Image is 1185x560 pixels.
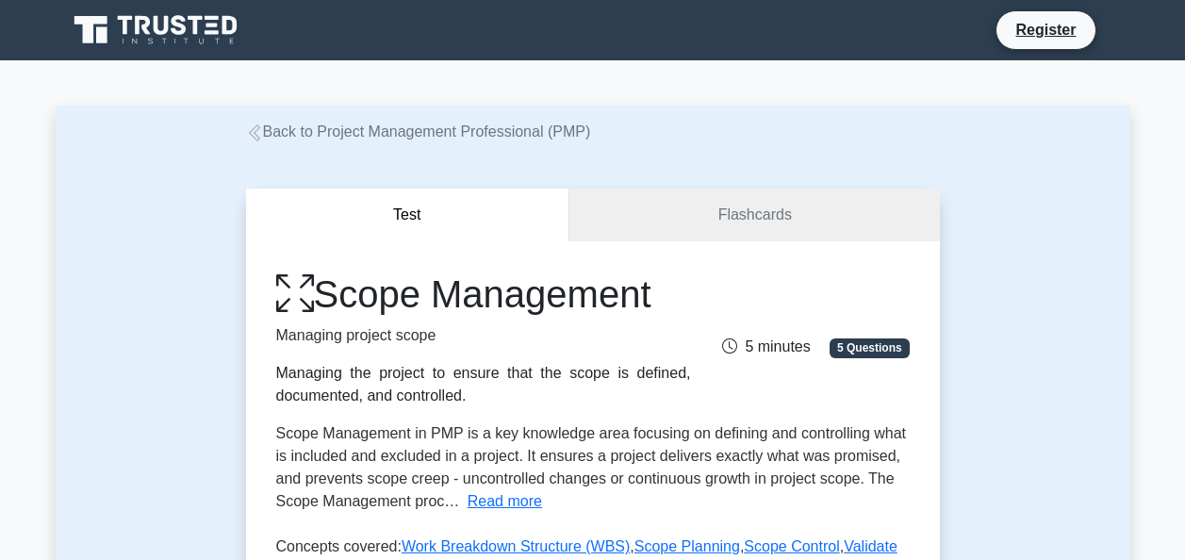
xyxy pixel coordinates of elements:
[276,324,691,347] p: Managing project scope
[744,538,839,554] a: Scope Control
[722,338,810,354] span: 5 minutes
[276,272,691,317] h1: Scope Management
[402,538,630,554] a: Work Breakdown Structure (WBS)
[569,189,939,242] a: Flashcards
[276,425,907,509] span: Scope Management in PMP is a key knowledge area focusing on defining and controlling what is incl...
[468,490,542,513] button: Read more
[246,124,591,140] a: Back to Project Management Professional (PMP)
[276,362,691,407] div: Managing the project to ensure that the scope is defined, documented, and controlled.
[634,538,740,554] a: Scope Planning
[1004,18,1087,41] a: Register
[246,189,570,242] button: Test
[830,338,909,357] span: 5 Questions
